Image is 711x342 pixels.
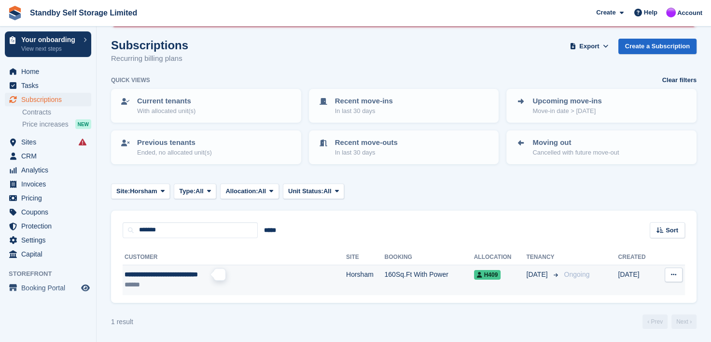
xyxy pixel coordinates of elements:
[111,184,170,199] button: Site: Horsham
[116,186,130,196] span: Site:
[618,39,697,55] a: Create a Subscription
[111,317,133,327] div: 1 result
[532,148,619,157] p: Cancelled with future move-out
[384,265,474,295] td: 160Sq.Ft With Power
[5,31,91,57] a: Your onboarding View next steps
[335,106,393,116] p: In last 30 days
[323,186,332,196] span: All
[137,137,212,148] p: Previous tenants
[21,44,79,53] p: View next steps
[677,8,702,18] span: Account
[5,177,91,191] a: menu
[79,138,86,146] i: Smart entry sync failures have occurred
[335,148,398,157] p: In last 30 days
[5,135,91,149] a: menu
[21,191,79,205] span: Pricing
[618,250,656,265] th: Created
[130,186,157,196] span: Horsham
[5,281,91,295] a: menu
[666,226,678,235] span: Sort
[21,233,79,247] span: Settings
[5,65,91,78] a: menu
[335,96,393,107] p: Recent move-ins
[21,163,79,177] span: Analytics
[225,186,258,196] span: Allocation:
[21,79,79,92] span: Tasks
[532,96,601,107] p: Upcoming move-ins
[111,39,188,52] h1: Subscriptions
[642,314,668,329] a: Previous
[507,90,696,122] a: Upcoming move-ins Move-in date > [DATE]
[5,149,91,163] a: menu
[532,106,601,116] p: Move-in date > [DATE]
[137,148,212,157] p: Ended, no allocated unit(s)
[5,233,91,247] a: menu
[22,120,69,129] span: Price increases
[596,8,615,17] span: Create
[568,39,611,55] button: Export
[346,250,384,265] th: Site
[335,137,398,148] p: Recent move-outs
[9,269,96,279] span: Storefront
[80,282,91,294] a: Preview store
[288,186,323,196] span: Unit Status:
[8,6,22,20] img: stora-icon-8386f47178a22dfd0bd8f6a31ec36ba5ce8667c1dd55bd0f319d3a0aa187defe.svg
[21,247,79,261] span: Capital
[112,131,300,163] a: Previous tenants Ended, no allocated unit(s)
[474,250,527,265] th: Allocation
[641,314,698,329] nav: Page
[310,131,498,163] a: Recent move-outs In last 30 days
[21,281,79,295] span: Booking Portal
[220,184,279,199] button: Allocation: All
[21,205,79,219] span: Coupons
[137,96,195,107] p: Current tenants
[258,186,266,196] span: All
[123,250,346,265] th: Customer
[644,8,657,17] span: Help
[5,93,91,106] a: menu
[507,131,696,163] a: Moving out Cancelled with future move-out
[384,250,474,265] th: Booking
[137,106,195,116] p: With allocated unit(s)
[5,191,91,205] a: menu
[21,177,79,191] span: Invoices
[579,42,599,51] span: Export
[22,108,91,117] a: Contracts
[21,36,79,43] p: Your onboarding
[283,184,344,199] button: Unit Status: All
[22,119,91,129] a: Price increases NEW
[21,135,79,149] span: Sites
[666,8,676,17] img: Sue Ford
[75,119,91,129] div: NEW
[526,250,560,265] th: Tenancy
[532,137,619,148] p: Moving out
[111,53,188,64] p: Recurring billing plans
[5,163,91,177] a: menu
[21,65,79,78] span: Home
[21,149,79,163] span: CRM
[112,90,300,122] a: Current tenants With allocated unit(s)
[21,219,79,233] span: Protection
[111,76,150,85] h6: Quick views
[5,79,91,92] a: menu
[26,5,141,21] a: Standby Self Storage Limited
[5,205,91,219] a: menu
[662,75,697,85] a: Clear filters
[671,314,697,329] a: Next
[618,265,656,295] td: [DATE]
[310,90,498,122] a: Recent move-ins In last 30 days
[21,93,79,106] span: Subscriptions
[174,184,216,199] button: Type: All
[5,247,91,261] a: menu
[5,219,91,233] a: menu
[474,270,501,280] span: H409
[564,271,589,278] span: Ongoing
[195,186,204,196] span: All
[346,265,384,295] td: Horsham
[179,186,195,196] span: Type:
[526,270,549,280] span: [DATE]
